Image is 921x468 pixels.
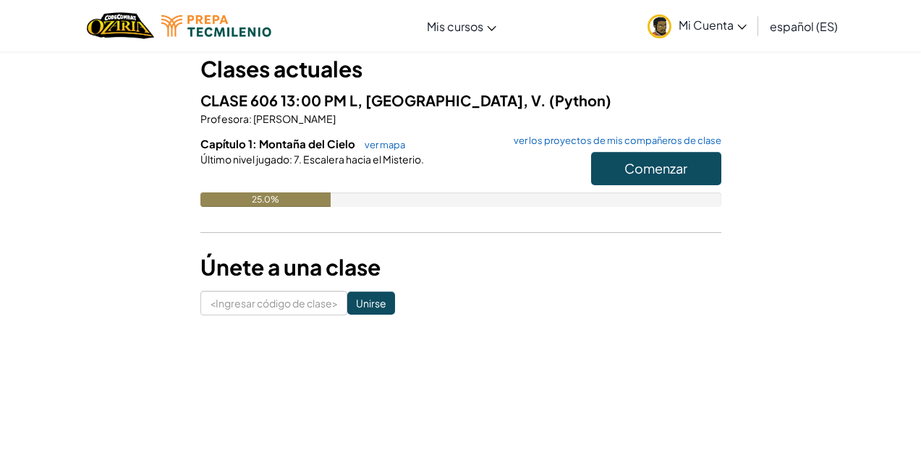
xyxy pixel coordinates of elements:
font: Último nivel jugado [200,153,289,166]
a: Mis cursos [420,7,504,46]
img: avatar [648,14,671,38]
font: : [249,112,252,125]
font: Únete a una clase [200,253,381,281]
a: Logotipo de Ozaria de CodeCombat [87,11,154,41]
a: Mi Cuenta [640,3,754,48]
font: : [289,153,292,166]
font: Mis cursos [427,19,483,34]
img: Logotipo de Tecmilenio [161,15,271,37]
font: ver mapa [365,139,405,150]
button: Comenzar [591,152,721,185]
font: CLASE 606 13:00 PM L, [GEOGRAPHIC_DATA], V. [200,91,546,109]
font: ver los proyectos de mis compañeros de clase [514,135,721,146]
font: Escalera hacia el Misterio. [303,153,424,166]
input: <Ingresar código de clase> [200,291,347,315]
font: [PERSON_NAME] [253,112,336,125]
font: Clases actuales [200,55,362,82]
font: 25.0% [252,194,279,205]
font: (Python) [549,91,611,109]
font: 7. [294,153,302,166]
img: Hogar [87,11,154,41]
font: Comenzar [624,160,687,176]
font: Profesora [200,112,249,125]
input: Unirse [347,292,395,315]
a: español (ES) [763,7,845,46]
font: español (ES) [770,19,838,34]
font: Capítulo 1: Montaña del Cielo [200,137,355,150]
font: Mi Cuenta [679,17,734,33]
